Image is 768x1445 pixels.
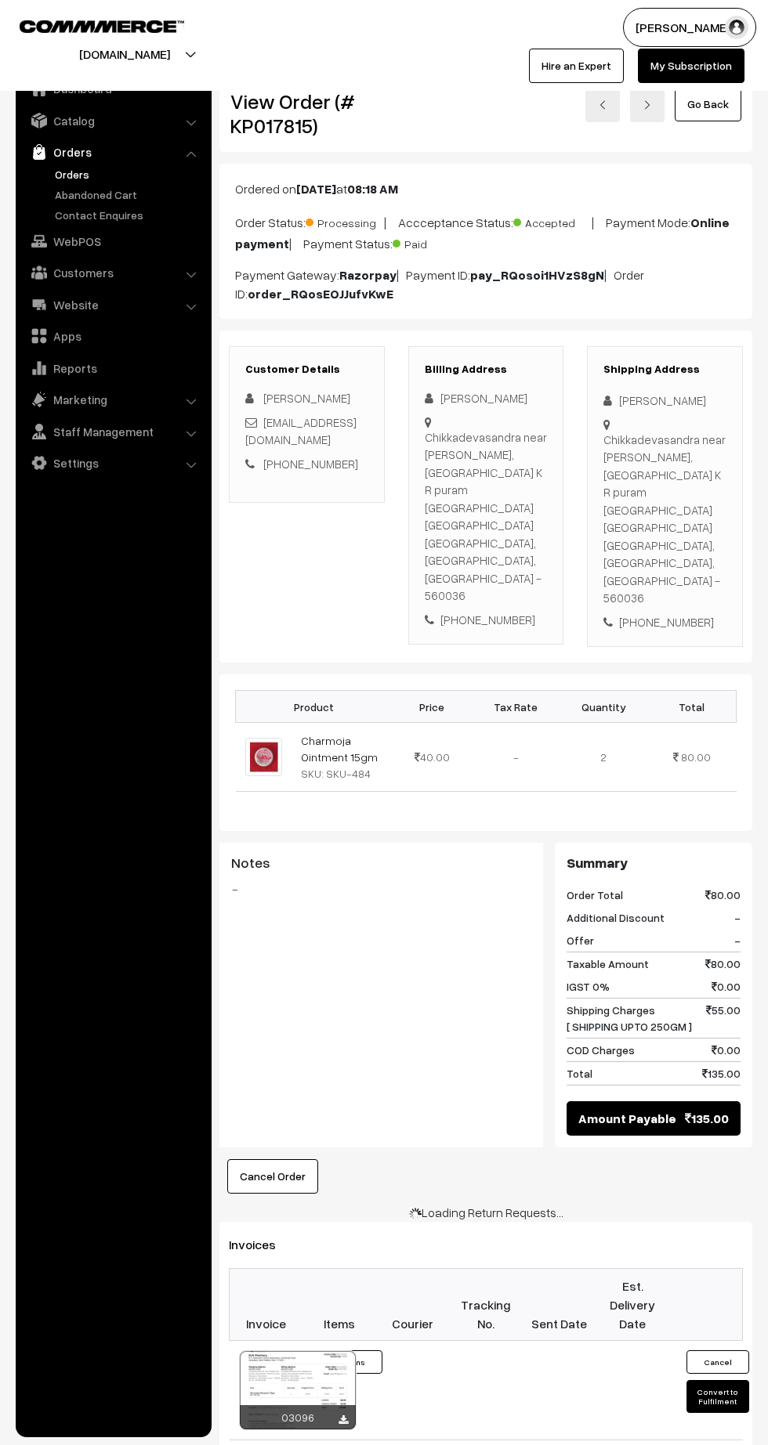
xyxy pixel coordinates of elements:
[578,1109,676,1128] span: Amount Payable
[567,932,594,948] span: Offer
[248,286,393,302] b: order_RQosEOJJufvKwE
[20,16,157,34] a: COMMMERCE
[425,611,548,629] div: [PHONE_NUMBER]
[409,1208,422,1220] img: ajax-load-sm.gif
[603,613,726,631] div: [PHONE_NUMBER]
[51,207,206,223] a: Contact Enquires
[51,186,206,203] a: Abandoned Cart
[560,691,647,723] th: Quantity
[567,978,610,995] span: IGST 0%
[600,750,607,764] span: 2
[240,1405,356,1429] div: 03096
[603,363,726,376] h3: Shipping Address
[712,978,741,995] span: 0.00
[643,100,652,110] img: right-arrow.png
[306,211,384,231] span: Processing
[393,691,472,723] th: Price
[235,266,737,303] p: Payment Gateway: | Payment ID: | Order ID:
[425,363,548,376] h3: Billing Address
[702,1065,741,1082] span: 135.00
[623,8,756,47] button: [PERSON_NAME]
[245,415,357,447] a: [EMAIL_ADDRESS][DOMAIN_NAME]
[523,1269,596,1341] th: Sent Date
[245,363,368,376] h3: Customer Details
[449,1269,523,1341] th: Tracking No.
[712,1042,741,1058] span: 0.00
[51,166,206,182] a: Orders
[705,956,741,972] span: 80.00
[686,1350,749,1374] button: Cancel
[302,1269,376,1341] th: Items
[734,909,741,926] span: -
[20,417,206,446] a: Staff Management
[706,1002,741,1035] span: 55.00
[20,291,206,319] a: Website
[301,734,378,764] a: Charmoja Ointment 15gm
[567,1042,635,1058] span: COD Charges
[301,765,383,782] div: SKU: SKU-484
[472,723,560,792] td: -
[231,880,531,898] blockquote: -
[681,750,711,764] span: 80.00
[339,267,397,283] b: Razorpay
[472,691,560,723] th: Tax Rate
[685,1109,729,1128] span: 135.00
[567,1002,692,1035] span: Shipping Charges [ SHIPPING UPTO 250GM ]
[24,34,225,74] button: [DOMAIN_NAME]
[529,49,624,83] a: Hire an Expert
[227,1159,318,1194] button: Cancel Order
[229,1237,295,1252] span: Invoices
[347,181,398,197] b: 08:18 AM
[20,20,184,32] img: COMMMERCE
[230,89,385,138] h2: View Order (# KP017815)
[20,322,206,350] a: Apps
[647,691,736,723] th: Total
[470,267,604,283] b: pay_RQosoi1HVzS8gN
[245,738,282,776] img: CHARMOJA.jpg
[725,16,748,39] img: user
[20,385,206,414] a: Marketing
[705,887,741,903] span: 80.00
[230,1269,303,1341] th: Invoice
[567,909,665,926] span: Additional Discount
[686,1380,749,1413] button: Convert to Fulfilment
[603,392,726,410] div: [PERSON_NAME]
[567,956,649,972] span: Taxable Amount
[603,431,726,607] div: Chikkadevasandra near [PERSON_NAME], [GEOGRAPHIC_DATA] K R puram [GEOGRAPHIC_DATA] [GEOGRAPHIC_DA...
[236,691,393,723] th: Product
[235,179,737,198] p: Ordered on at
[20,354,206,382] a: Reports
[638,49,744,83] a: My Subscription
[219,1203,752,1222] div: Loading Return Requests…
[20,138,206,166] a: Orders
[235,211,737,253] p: Order Status: | Accceptance Status: | Payment Mode: | Payment Status:
[598,100,607,110] img: left-arrow.png
[20,258,206,287] a: Customers
[20,449,206,477] a: Settings
[231,854,531,872] h3: Notes
[596,1269,669,1341] th: Est. Delivery Date
[567,887,623,903] span: Order Total
[296,181,336,197] b: [DATE]
[376,1269,450,1341] th: Courier
[20,107,206,135] a: Catalog
[567,854,741,872] h3: Summary
[425,428,548,605] div: Chikkadevasandra near [PERSON_NAME], [GEOGRAPHIC_DATA] K R puram [GEOGRAPHIC_DATA] [GEOGRAPHIC_DA...
[513,211,592,231] span: Accepted
[425,389,548,407] div: [PERSON_NAME]
[734,932,741,948] span: -
[675,87,741,121] a: Go Back
[263,457,358,471] a: [PHONE_NUMBER]
[20,227,206,255] a: WebPOS
[567,1065,592,1082] span: Total
[263,391,350,405] span: [PERSON_NAME]
[415,750,450,764] span: 40.00
[393,232,471,252] span: Paid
